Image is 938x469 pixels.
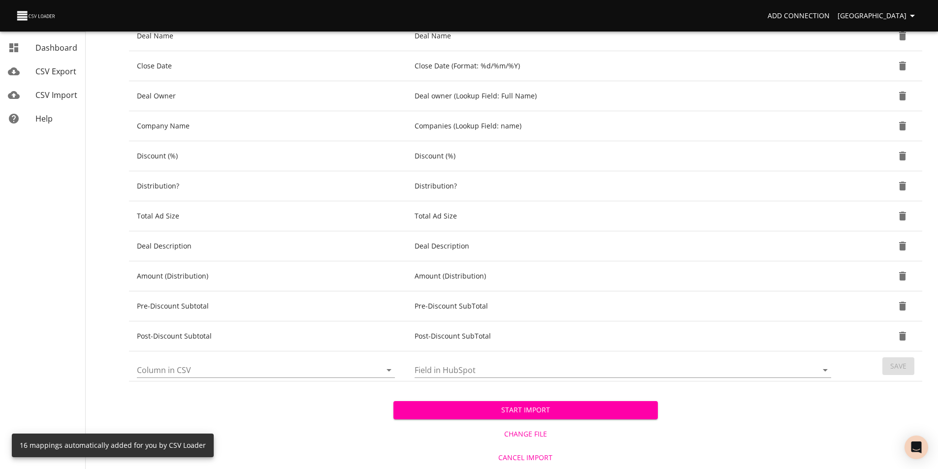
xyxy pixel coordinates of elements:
span: Start Import [401,404,650,416]
td: Pre-Discount SubTotal [407,291,843,321]
button: Open [382,363,396,377]
td: Total Ad Size [407,201,843,231]
td: Close Date [129,51,407,81]
span: Dashboard [35,42,77,53]
button: [GEOGRAPHIC_DATA] [834,7,922,25]
span: Change File [397,428,654,440]
td: Deal Name [129,21,407,51]
td: Deal Name [407,21,843,51]
td: Pre-Discount Subtotal [129,291,407,321]
button: Delete [891,234,914,258]
td: Companies (Lookup Field: name) [407,111,843,141]
span: CSV Export [35,66,76,77]
td: Total Ad Size [129,201,407,231]
td: Amount (Distribution) [129,261,407,291]
td: Deal Owner [129,81,407,111]
img: CSV Loader [16,9,57,23]
span: Add Connection [768,10,830,22]
td: Deal owner (Lookup Field: Full Name) [407,81,843,111]
button: Delete [891,84,914,108]
button: Delete [891,24,914,48]
td: Discount (%) [129,141,407,171]
td: Company Name [129,111,407,141]
button: Delete [891,324,914,348]
td: Deal Description [407,231,843,261]
td: Close Date (Format: %d/%m/%Y) [407,51,843,81]
span: Help [35,113,53,124]
button: Change File [393,425,658,443]
button: Delete [891,114,914,138]
button: Delete [891,264,914,288]
button: Open [818,363,832,377]
button: Delete [891,54,914,78]
span: Cancel Import [397,452,654,464]
button: Delete [891,174,914,198]
td: Post-Discount SubTotal [407,321,843,351]
span: [GEOGRAPHIC_DATA] [838,10,918,22]
td: Post-Discount Subtotal [129,321,407,351]
div: Open Intercom Messenger [905,436,928,459]
td: Amount (Distribution) [407,261,843,291]
span: CSV Import [35,90,77,100]
td: Deal Description [129,231,407,261]
td: Discount (%) [407,141,843,171]
button: Start Import [393,401,658,419]
button: Delete [891,294,914,318]
div: 16 mappings automatically added for you by CSV Loader [20,437,206,454]
button: Cancel Import [393,449,658,467]
button: Delete [891,144,914,168]
button: Delete [891,204,914,228]
td: Distribution? [129,171,407,201]
a: Add Connection [764,7,834,25]
td: Distribution? [407,171,843,201]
